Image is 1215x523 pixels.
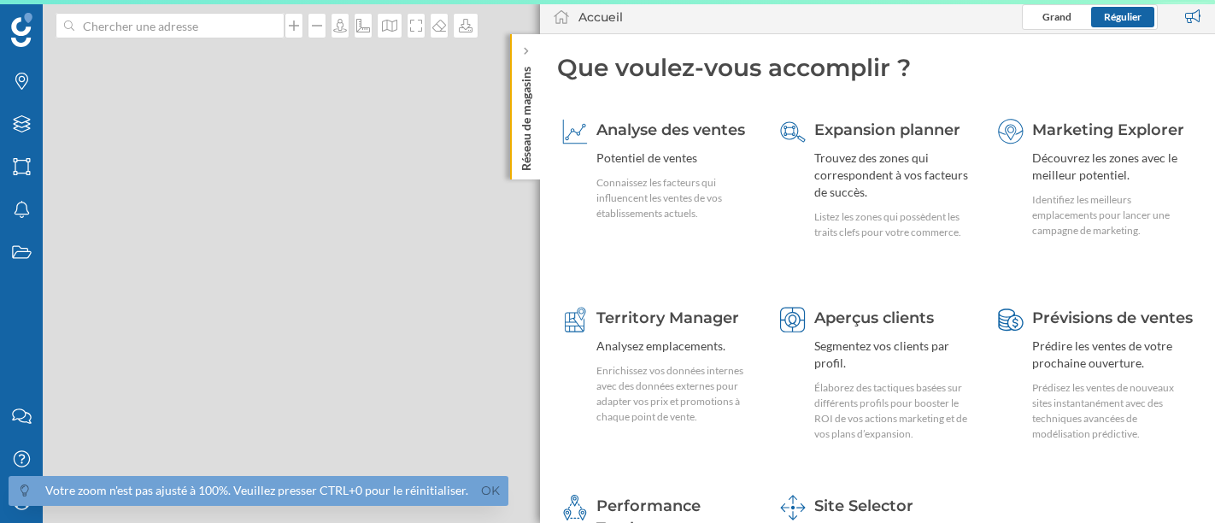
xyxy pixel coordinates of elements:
span: Site Selector [814,497,913,515]
div: Trouvez des zones qui correspondent à vos facteurs de succès. [814,150,975,201]
div: Prédisez les ventes de nouveaux sites instantanément avec des techniques avancées de modélisation... [1032,380,1193,442]
img: sales-explainer.svg [562,119,588,144]
span: Marketing Explorer [1032,120,1184,139]
img: customer-intelligence.svg [780,307,806,332]
img: territory-manager.svg [562,307,588,332]
span: Expansion planner [814,120,960,139]
img: explorer.svg [998,119,1024,144]
img: search-areas.svg [780,119,806,144]
div: Enrichissez vos données internes avec des données externes pour adapter vos prix et promotions à ... [596,363,757,425]
div: Listez les zones qui possèdent les traits clefs pour votre commerce. [814,209,975,240]
span: Prévisions de ventes [1032,309,1193,327]
div: Potentiel de ventes [596,150,757,167]
img: Logo Geoblink [11,13,32,47]
span: Grand [1042,10,1071,23]
div: Votre zoom n'est pas ajusté à 100%. Veuillez presser CTRL+0 pour le réinitialiser. [45,482,468,499]
div: Élaborez des tactiques basées sur différents profils pour booster le ROI de vos actions marketing... [814,380,975,442]
div: Prédire les ventes de votre prochaine ouverture. [1032,338,1193,372]
img: dashboards-manager.svg [780,495,806,520]
div: Identifiez les meilleurs emplacements pour lancer une campagne de marketing. [1032,192,1193,238]
div: Accueil [578,9,623,26]
div: Analysez emplacements. [596,338,757,355]
img: sales-forecast.svg [998,307,1024,332]
span: Territory Manager [596,309,739,327]
a: Ok [477,481,504,501]
p: Réseau de magasins [518,60,535,171]
div: Segmentez vos clients par profil. [814,338,975,372]
span: Aperçus clients [814,309,934,327]
div: Découvrez les zones avec le meilleur potentiel. [1032,150,1193,184]
span: Analyse des ventes [596,120,745,139]
div: Que voulez-vous accomplir ? [557,51,1198,84]
div: Connaissez les facteurs qui influencent les ventes de vos établissements actuels. [596,175,757,221]
span: Régulier [1104,10,1142,23]
img: monitoring-360.svg [562,495,588,520]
